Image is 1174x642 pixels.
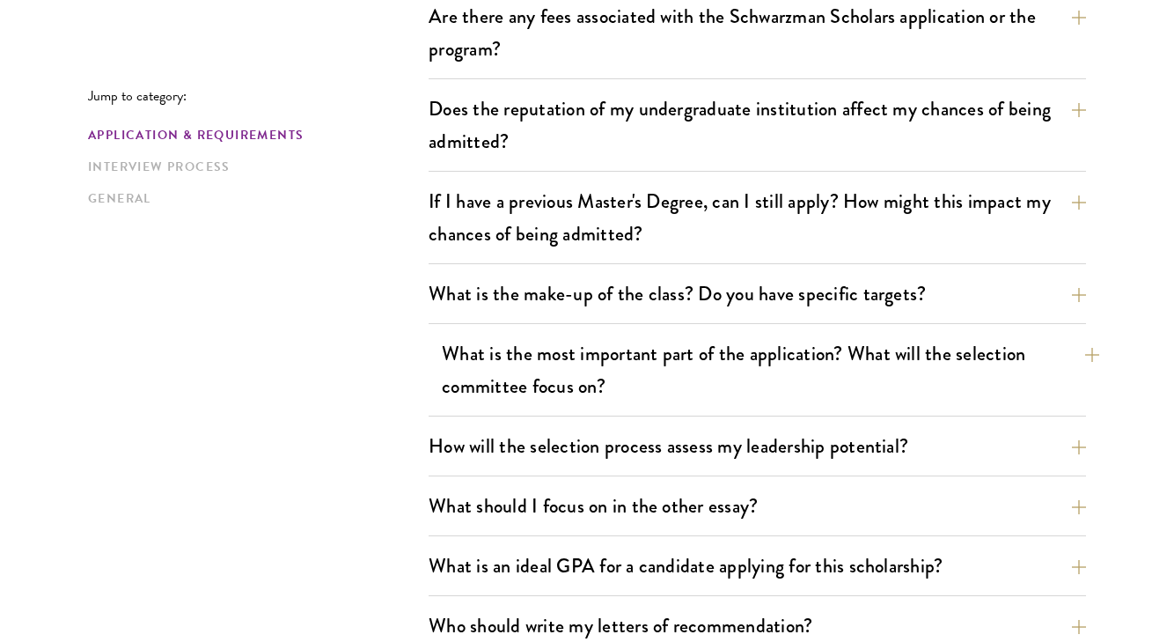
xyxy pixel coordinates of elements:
button: What is an ideal GPA for a candidate applying for this scholarship? [429,546,1086,586]
button: Does the reputation of my undergraduate institution affect my chances of being admitted? [429,89,1086,161]
button: What should I focus on in the other essay? [429,486,1086,526]
a: Interview Process [88,158,418,176]
p: Jump to category: [88,88,429,104]
a: General [88,189,418,208]
a: Application & Requirements [88,126,418,144]
button: What is the most important part of the application? What will the selection committee focus on? [442,334,1099,406]
button: If I have a previous Master's Degree, can I still apply? How might this impact my chances of bein... [429,181,1086,254]
button: What is the make-up of the class? Do you have specific targets? [429,274,1086,314]
button: How will the selection process assess my leadership potential? [429,426,1086,466]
